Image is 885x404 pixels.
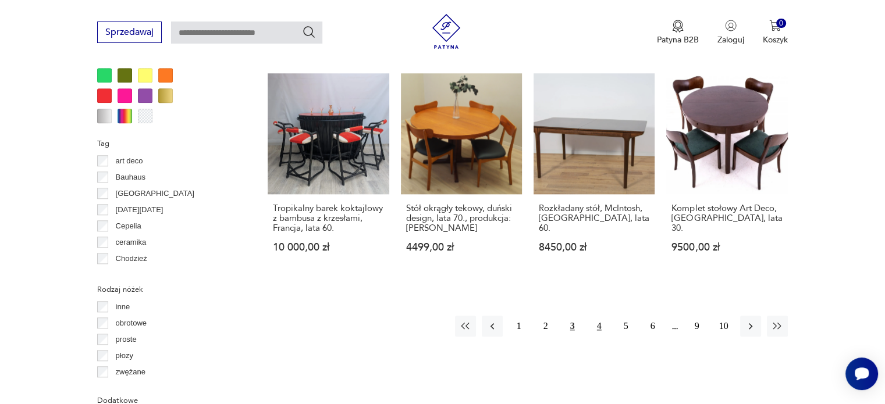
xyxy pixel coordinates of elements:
[116,366,145,378] p: zwężane
[273,242,383,252] p: 10 000,00 zł
[116,155,143,167] p: art deco
[769,20,781,31] img: Ikona koszyka
[116,301,130,313] p: inne
[97,283,240,296] p: Rodzaj nóżek
[401,73,522,275] a: Stół okrągły tekowy, duński design, lata 70., produkcja: DaniaStół okrągły tekowy, duński design,...
[509,316,529,337] button: 1
[589,316,610,337] button: 4
[116,349,133,362] p: płozy
[666,73,787,275] a: Komplet stołowy Art Deco, Polska, lata 30.Komplet stołowy Art Deco, [GEOGRAPHIC_DATA], lata 30.95...
[97,137,240,150] p: Tag
[268,73,389,275] a: Tropikalny barek koktajlowy z bambusa z krzesłami, Francja, lata 60.Tropikalny barek koktajlowy z...
[687,316,708,337] button: 9
[642,316,663,337] button: 6
[406,242,517,252] p: 4499,00 zł
[763,34,788,45] p: Koszyk
[116,220,141,233] p: Cepelia
[717,34,744,45] p: Zaloguj
[657,34,699,45] p: Patyna B2B
[616,316,637,337] button: 5
[97,29,162,37] a: Sprzedawaj
[116,317,147,330] p: obrotowe
[539,203,649,233] h3: Rozkładany stół, McIntosh, [GEOGRAPHIC_DATA], lata 60.
[116,252,147,265] p: Chodzież
[845,357,878,390] iframe: Smartsupp widget button
[657,20,699,45] button: Patyna B2B
[116,333,137,346] p: proste
[671,242,782,252] p: 9500,00 zł
[539,242,649,252] p: 8450,00 zł
[657,20,699,45] a: Ikona medaluPatyna B2B
[406,203,517,233] h3: Stół okrągły tekowy, duński design, lata 70., produkcja: [PERSON_NAME]
[534,73,655,275] a: Rozkładany stół, McIntosh, Wielka Brytania, lata 60.Rozkładany stół, McIntosh, [GEOGRAPHIC_DATA],...
[776,19,786,28] div: 0
[302,25,316,39] button: Szukaj
[535,316,556,337] button: 2
[116,171,145,184] p: Bauhaus
[713,316,734,337] button: 10
[725,20,737,31] img: Ikonka użytkownika
[116,236,147,249] p: ceramika
[116,203,164,216] p: [DATE][DATE]
[671,203,782,233] h3: Komplet stołowy Art Deco, [GEOGRAPHIC_DATA], lata 30.
[562,316,583,337] button: 3
[763,20,788,45] button: 0Koszyk
[116,187,194,200] p: [GEOGRAPHIC_DATA]
[97,22,162,43] button: Sprzedawaj
[672,20,684,33] img: Ikona medalu
[429,14,464,49] img: Patyna - sklep z meblami i dekoracjami vintage
[717,20,744,45] button: Zaloguj
[116,269,145,281] p: Ćmielów
[273,203,383,233] h3: Tropikalny barek koktajlowy z bambusa z krzesłami, Francja, lata 60.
